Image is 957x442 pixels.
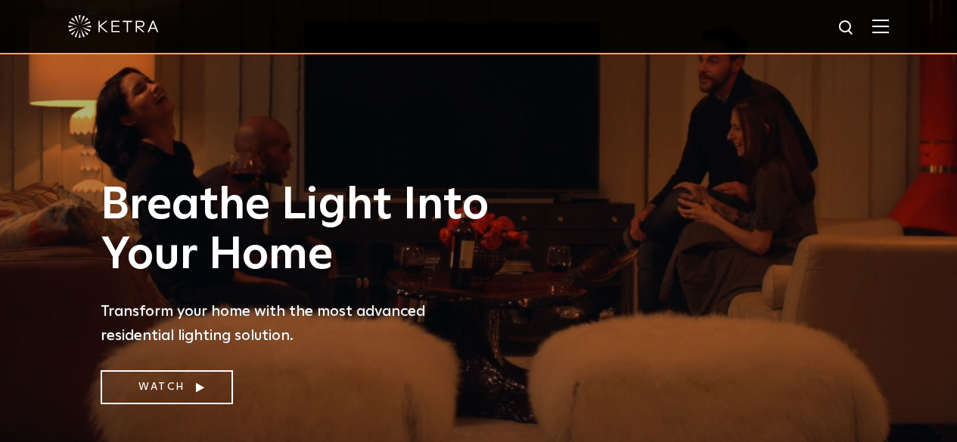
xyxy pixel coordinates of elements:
[101,299,502,348] p: Transform your home with the most advanced residential lighting solution.
[837,19,856,38] img: search icon
[101,181,502,280] h1: Breathe Light Into Your Home
[872,19,889,33] img: Hamburger%20Nav.svg
[68,15,159,38] img: ketra-logo-2019-white
[101,370,233,404] a: Watch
